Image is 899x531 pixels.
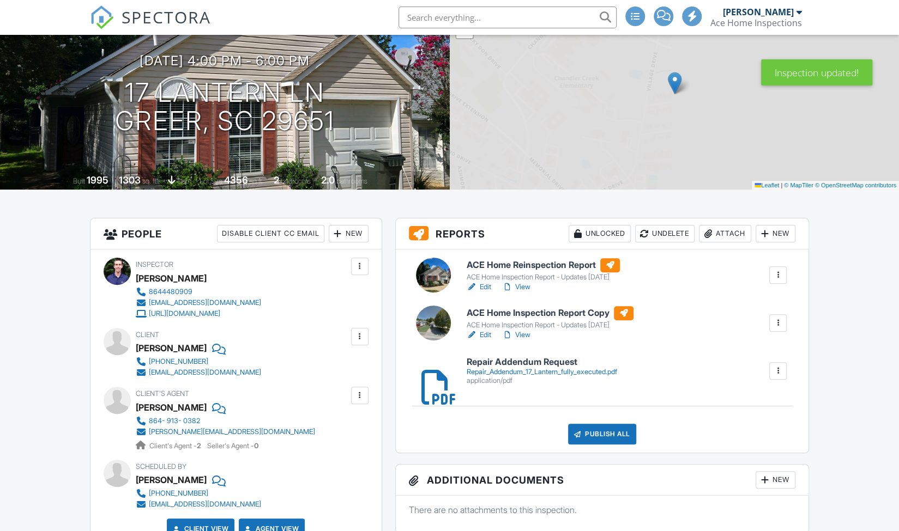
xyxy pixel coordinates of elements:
[329,225,369,242] div: New
[635,225,695,242] div: Undelete
[207,442,258,450] span: Seller's Agent -
[274,174,279,186] div: 2
[136,426,315,437] a: [PERSON_NAME][EMAIL_ADDRESS][DOMAIN_NAME]
[136,260,173,268] span: Inspector
[149,309,220,318] div: [URL][DOMAIN_NAME]
[399,7,617,28] input: Search everything...
[122,5,211,28] span: SPECTORA
[467,258,620,272] h6: ACE Home Reinspection Report
[136,416,315,426] a: 864- 913- 0382
[136,331,159,339] span: Client
[699,225,751,242] div: Attach
[149,442,203,450] span: Client's Agent -
[569,225,631,242] div: Unlocked
[140,53,310,68] h3: [DATE] 4:00 pm - 6:00 pm
[723,7,794,17] div: [PERSON_NAME]
[761,59,872,86] div: Inspection updated!
[136,270,207,286] div: [PERSON_NAME]
[336,177,367,185] span: bathrooms
[281,177,311,185] span: bedrooms
[149,428,315,436] div: [PERSON_NAME][EMAIL_ADDRESS][DOMAIN_NAME]
[136,399,207,416] a: [PERSON_NAME]
[467,306,633,330] a: ACE Home Inspection Report Copy ACE Home Inspection Report - Updates [DATE]
[568,424,636,444] div: Publish All
[136,340,207,356] div: [PERSON_NAME]
[197,442,201,450] strong: 2
[136,356,261,367] a: [PHONE_NUMBER]
[136,499,261,510] a: [EMAIL_ADDRESS][DOMAIN_NAME]
[467,329,491,340] a: Edit
[756,225,795,242] div: New
[136,286,261,297] a: 8644480909
[136,488,261,499] a: [PHONE_NUMBER]
[149,298,261,307] div: [EMAIL_ADDRESS][DOMAIN_NAME]
[149,417,200,425] div: 864- 913- 0382
[467,282,491,292] a: Edit
[254,442,258,450] strong: 0
[467,357,617,367] h6: Repair Addendum Request
[149,368,261,377] div: [EMAIL_ADDRESS][DOMAIN_NAME]
[217,225,324,242] div: Disable Client CC Email
[136,308,261,319] a: [URL][DOMAIN_NAME]
[136,297,261,308] a: [EMAIL_ADDRESS][DOMAIN_NAME]
[467,357,617,385] a: Repair Addendum Request Repair_Addendum_17_Lantern_fully_executed.pdf application/pdf
[90,15,211,38] a: SPECTORA
[149,500,261,509] div: [EMAIL_ADDRESS][DOMAIN_NAME]
[149,489,208,498] div: [PHONE_NUMBER]
[250,177,263,185] span: sq.ft.
[90,5,114,29] img: The Best Home Inspection Software - Spectora
[149,357,208,366] div: [PHONE_NUMBER]
[409,504,796,516] p: There are no attachments to this inspection.
[136,462,186,471] span: Scheduled By
[136,472,207,488] div: [PERSON_NAME]
[467,273,620,282] div: ACE Home Inspection Report - Updates [DATE]
[177,177,189,185] span: slab
[321,174,335,186] div: 2.0
[224,174,248,186] div: 4356
[815,182,896,188] a: © OpenStreetMap contributors
[756,471,795,489] div: New
[200,177,222,185] span: Lot Size
[755,182,779,188] a: Leaflet
[90,218,382,249] h3: People
[136,389,189,398] span: Client's Agent
[73,177,85,185] span: Built
[136,367,261,378] a: [EMAIL_ADDRESS][DOMAIN_NAME]
[467,321,633,329] div: ACE Home Inspection Report - Updates [DATE]
[502,329,530,340] a: View
[784,182,813,188] a: © MapTiler
[668,72,681,94] img: Marker
[502,282,530,292] a: View
[467,376,617,385] div: application/pdf
[710,17,802,28] div: Ace Home Inspections
[396,218,809,249] h3: Reports
[467,258,620,282] a: ACE Home Reinspection Report ACE Home Inspection Report - Updates [DATE]
[396,465,809,496] h3: Additional Documents
[115,78,335,136] h1: 17 Lantern Ln Greer, SC 29651
[781,182,782,188] span: |
[142,177,158,185] span: sq. ft.
[467,306,633,320] h6: ACE Home Inspection Report Copy
[467,368,617,376] div: Repair_Addendum_17_Lantern_fully_executed.pdf
[87,174,108,186] div: 1995
[149,288,192,296] div: 8644480909
[119,174,141,186] div: 1303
